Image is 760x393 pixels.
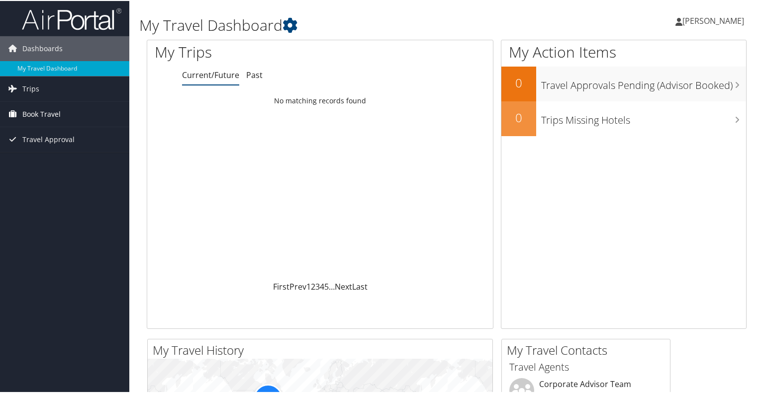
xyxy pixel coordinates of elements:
[315,280,320,291] a: 3
[501,66,746,100] a: 0Travel Approvals Pending (Advisor Booked)
[501,41,746,62] h1: My Action Items
[273,280,289,291] a: First
[22,35,63,60] span: Dashboards
[682,14,744,25] span: [PERSON_NAME]
[352,280,368,291] a: Last
[320,280,324,291] a: 4
[139,14,549,35] h1: My Travel Dashboard
[509,359,663,373] h3: Travel Agents
[501,74,536,90] h2: 0
[507,341,670,358] h2: My Travel Contacts
[541,107,746,126] h3: Trips Missing Hotels
[324,280,329,291] a: 5
[311,280,315,291] a: 2
[147,91,493,109] td: No matching records found
[246,69,263,79] a: Past
[501,100,746,135] a: 0Trips Missing Hotels
[306,280,311,291] a: 1
[675,5,754,35] a: [PERSON_NAME]
[22,126,75,151] span: Travel Approval
[541,73,746,91] h3: Travel Approvals Pending (Advisor Booked)
[22,101,61,126] span: Book Travel
[153,341,492,358] h2: My Travel History
[182,69,239,79] a: Current/Future
[329,280,335,291] span: …
[155,41,342,62] h1: My Trips
[22,76,39,100] span: Trips
[289,280,306,291] a: Prev
[335,280,352,291] a: Next
[501,108,536,125] h2: 0
[22,6,121,30] img: airportal-logo.png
